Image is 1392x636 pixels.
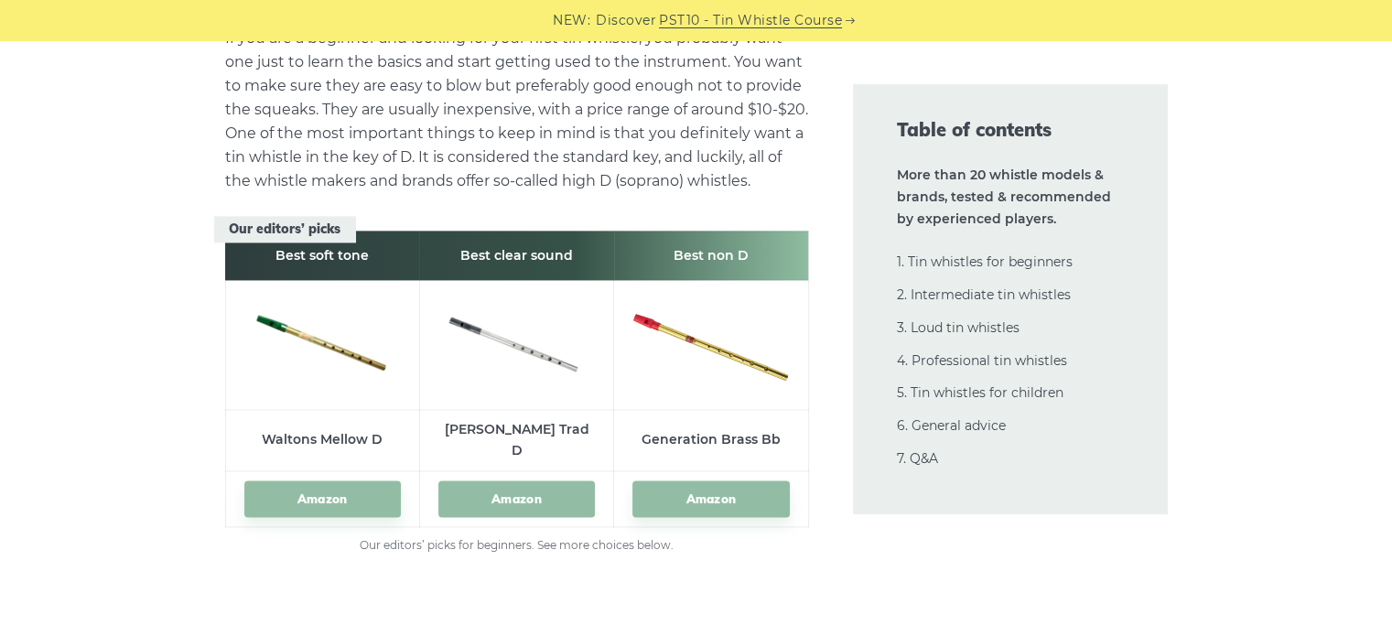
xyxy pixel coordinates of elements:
a: Amazon [438,480,595,518]
img: generation Brass Bb Tin Whistle Preview [632,289,789,393]
th: Best clear sound [419,231,613,280]
a: 1. Tin whistles for beginners [897,253,1073,270]
p: If you are a beginner and looking for your first tin whistle, you probably want one just to learn... [225,27,809,193]
a: Amazon [244,480,401,518]
span: NEW: [553,10,590,31]
td: Waltons Mellow D [225,410,419,471]
span: Discover [596,10,656,31]
th: Best soft tone [225,231,419,280]
a: PST10 - Tin Whistle Course [659,10,842,31]
strong: More than 20 whistle models & brands, tested & recommended by experienced players. [897,167,1111,227]
a: 3. Loud tin whistles [897,319,1020,336]
a: 6. General advice [897,417,1006,434]
a: 7. Q&A [897,450,938,467]
img: Waltons Mellow D Tin Whistle Preview [244,305,401,379]
a: 5. Tin whistles for children [897,384,1063,401]
img: Dixon Trad D Tin Whistle Preview [438,307,595,377]
td: Generation Brass Bb [614,410,808,471]
a: Amazon [632,480,789,518]
a: 2. Intermediate tin whistles [897,286,1071,303]
a: 4. Professional tin whistles [897,352,1067,369]
span: Our editors’ picks [214,216,355,243]
td: [PERSON_NAME] Trad D [419,410,613,471]
figcaption: Our editors’ picks for beginners. See more choices below. [225,536,809,555]
span: Table of contents [897,117,1124,143]
th: Best non D [614,231,808,280]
